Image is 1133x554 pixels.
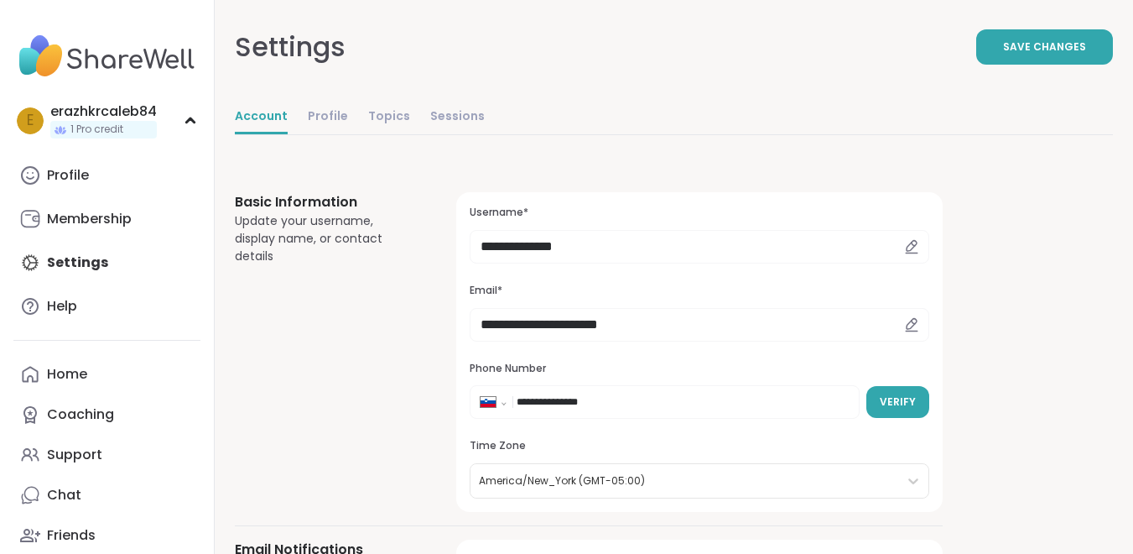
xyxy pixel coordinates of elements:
[880,395,916,410] span: Verify
[470,439,929,453] h3: Time Zone
[47,210,132,228] div: Membership
[70,123,123,137] span: 1 Pro credit
[13,286,200,327] a: Help
[50,102,157,121] div: erazhkrcaleb84
[47,365,87,384] div: Home
[47,166,89,185] div: Profile
[13,199,200,239] a: Membership
[235,27,346,67] div: Settings
[308,101,348,134] a: Profile
[13,475,200,515] a: Chat
[470,284,929,298] h3: Email*
[470,362,929,376] h3: Phone Number
[27,110,34,132] span: e
[47,405,114,424] div: Coaching
[235,192,416,212] h3: Basic Information
[976,29,1113,65] button: Save Changes
[13,435,200,475] a: Support
[47,446,102,464] div: Support
[368,101,410,134] a: Topics
[13,27,200,86] img: ShareWell Nav Logo
[470,206,929,220] h3: Username*
[13,155,200,196] a: Profile
[13,354,200,395] a: Home
[47,297,77,316] div: Help
[13,395,200,435] a: Coaching
[866,386,929,418] button: Verify
[235,212,416,265] div: Update your username, display name, or contact details
[235,101,288,134] a: Account
[47,486,81,504] div: Chat
[430,101,485,134] a: Sessions
[47,526,96,545] div: Friends
[1003,39,1086,55] span: Save Changes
